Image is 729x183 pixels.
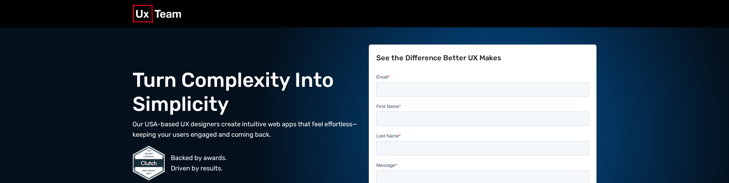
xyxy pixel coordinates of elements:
p: Backed by awards. Driven by results. [171,153,227,174]
p: Our USA-based UX designers create intuitive web apps that feel effortless—keeping your users enga... [132,119,360,140]
h2: Turn Complexity Into Simplicity [132,68,360,116]
img: UX Team [132,5,181,23]
h2: See the Difference Better UX Makes [376,53,589,62]
img: Top Design Company on Clutch [132,145,165,181]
